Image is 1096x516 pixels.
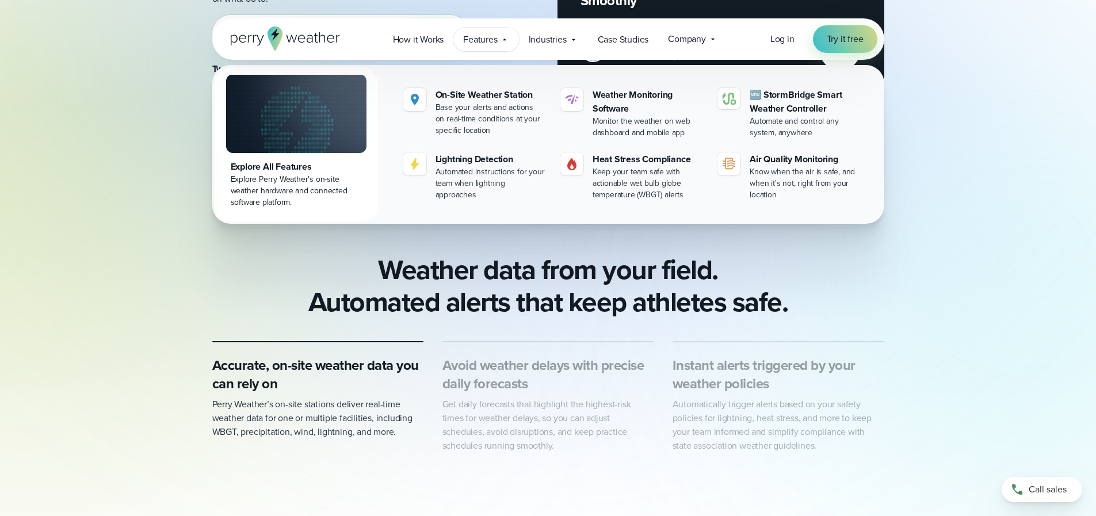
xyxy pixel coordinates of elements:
[750,152,861,166] div: Air Quality Monitoring
[212,356,424,393] h3: Accurate, on-site weather data you can rely on
[722,157,736,171] img: aqi-icon.svg
[383,28,454,51] a: How it Works
[308,254,788,318] h2: Weather data from your field. Automated alerts that keep athletes safe.
[436,152,547,166] div: Lightning Detection
[713,148,865,205] a: Air Quality Monitoring Know when the air is safe, and when it's not, right from your location
[215,67,378,221] a: Explore All Features Explore Perry Weather's on-site weather hardware and connected software plat...
[1002,477,1082,502] a: Call sales
[212,62,360,75] strong: Two-week free trial • Cancel anytime
[565,157,579,171] img: Gas.svg
[399,83,551,141] a: On-Site Weather Station Base your alerts and actions on real-time conditions at your specific loc...
[668,32,706,46] span: Company
[1029,483,1067,496] span: Call sales
[556,148,708,205] a: Heat Stress Compliance Keep your team safe with actionable wet bulb globe temperature (WBGT) alerts
[598,33,649,47] span: Case Studies
[593,166,704,201] div: Keep your team safe with actionable wet bulb globe temperature (WBGT) alerts
[593,116,704,139] div: Monitor the weather on web dashboard and mobile app
[436,88,547,102] div: On-Site Weather Station
[565,93,579,106] img: software-icon.svg
[529,33,567,47] span: Industries
[593,152,704,166] div: Heat Stress Compliance
[750,88,861,116] div: 🆕 StormBridge Smart Weather Controller
[463,33,497,47] span: Features
[436,102,547,136] div: Base your alerts and actions on real-time conditions at your specific location
[770,32,795,45] span: Log in
[442,397,654,453] p: Get daily forecasts that highlight the highest-risk times for weather delays, so you can adjust s...
[750,166,861,201] div: Know when the air is safe, and when it's not, right from your location
[750,116,861,139] div: Automate and control any system, anywhere
[231,174,362,208] div: Explore Perry Weather's on-site weather hardware and connected software platform.
[673,356,884,393] h3: Instant alerts triggered by your weather policies
[212,397,424,439] p: Perry Weather’s on-site stations deliver real-time weather data for one or multiple facilities, i...
[408,93,422,106] img: Location.svg
[408,157,422,171] img: lightning-icon.svg
[399,148,551,205] a: Lightning Detection Automated instructions for your team when lightning approaches
[442,356,654,393] h3: Avoid weather delays with precise daily forecasts
[827,32,864,46] span: Try it free
[393,33,444,47] span: How it Works
[722,93,736,105] img: stormbridge-icon-V6.svg
[713,83,865,143] a: 🆕 StormBridge Smart Weather Controller Automate and control any system, anywhere
[231,160,362,174] div: Explore All Features
[588,28,659,51] a: Case Studies
[436,166,547,201] div: Automated instructions for your team when lightning approaches
[556,83,708,143] a: Weather Monitoring Software Monitor the weather on web dashboard and mobile app
[593,88,704,116] div: Weather Monitoring Software
[673,397,884,453] p: Automatically trigger alerts based on your safety policies for lightning, heat stress, and more t...
[770,32,795,46] a: Log in
[813,25,877,53] a: Try it free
